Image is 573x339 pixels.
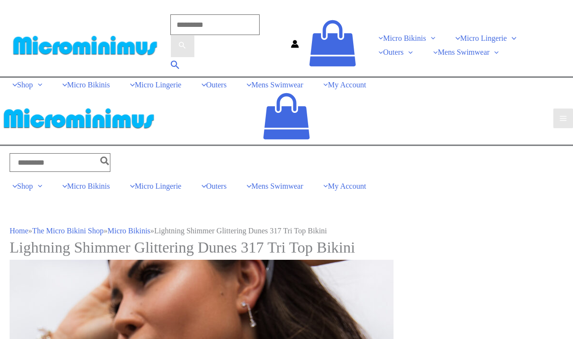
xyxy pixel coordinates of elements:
[10,227,28,235] a: Home
[154,227,327,235] span: Lightning Shimmer Glittering Dunes 317 Tri Top Bikini
[170,35,194,58] button: Search Submit
[50,78,118,92] a: Micro Bikinis
[383,48,404,56] span: Outers
[251,81,303,89] span: Mens Swimwear
[489,48,499,56] span: Menu Toggle
[311,78,374,92] a: My Account
[33,182,43,190] span: Menu Toggle
[32,227,104,235] a: The Micro Bikini Shop
[251,182,303,190] span: Mens Swimwear
[10,227,327,235] span: » » »
[426,34,436,42] span: Menu Toggle
[170,14,260,35] input: Search Submit
[135,81,181,89] span: Micro Lingerie
[10,35,161,56] img: MM SHOP LOGO FLAT
[366,31,563,60] nav: Site Navigation
[263,92,310,145] a: View Shopping Cart, empty
[118,78,189,92] a: Micro Lingerie
[17,182,33,190] span: Shop
[460,34,507,42] span: Micro Lingerie
[17,81,33,89] span: Shop
[50,179,118,194] a: Micro Bikinis
[206,182,227,190] span: Outers
[67,81,110,89] span: Micro Bikinis
[328,81,366,89] span: My Account
[10,238,563,256] h1: Lightning Shimmer Glittering Dunes 317 Tri Top Bikini
[507,34,516,42] span: Menu Toggle
[100,153,110,171] button: Search
[189,78,234,92] a: Outers
[291,41,299,49] a: Account icon link
[421,45,507,60] a: Mens SwimwearMenu ToggleMenu Toggle
[383,34,426,42] span: Micro Bikinis
[309,19,357,72] a: View Shopping Cart, empty
[443,31,524,46] a: Micro LingerieMenu ToggleMenu Toggle
[189,179,234,194] a: Outers
[328,182,366,190] span: My Account
[206,81,227,89] span: Outers
[438,48,489,56] span: Mens Swimwear
[170,61,180,72] a: Search icon link
[234,179,311,194] a: Mens Swimwear
[135,182,181,190] span: Micro Lingerie
[107,227,150,235] a: Micro Bikinis
[366,31,443,46] a: Micro BikinisMenu ToggleMenu Toggle
[118,179,189,194] a: Micro Lingerie
[67,182,110,190] span: Micro Bikinis
[311,179,374,194] a: My Account
[366,45,421,60] a: OutersMenu ToggleMenu Toggle
[234,78,311,92] a: Mens Swimwear
[33,81,43,89] span: Menu Toggle
[404,48,413,56] span: Menu Toggle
